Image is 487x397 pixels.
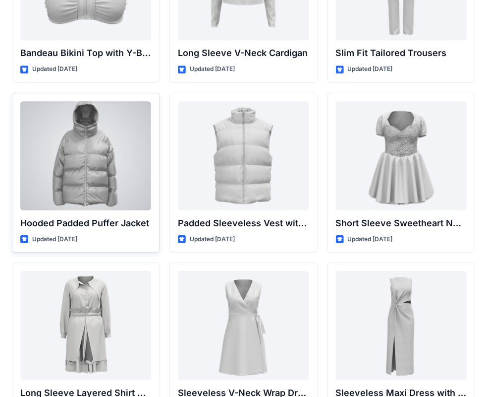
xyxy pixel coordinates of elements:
[20,101,151,210] a: Hooded Padded Puffer Jacket
[20,271,151,380] a: Long Sleeve Layered Shirt Dress with Drawstring Waist
[20,216,151,230] p: Hooded Padded Puffer Jacket
[336,271,467,380] a: Sleeveless Maxi Dress with Twist Detail and Slit
[178,271,309,380] a: Sleeveless V-Neck Wrap Dress
[348,234,393,245] p: Updated [DATE]
[336,216,467,230] p: Short Sleeve Sweetheart Neckline Mini Dress with Textured Bodice
[336,101,467,210] a: Short Sleeve Sweetheart Neckline Mini Dress with Textured Bodice
[178,216,309,230] p: Padded Sleeveless Vest with Stand Collar
[190,234,235,245] p: Updated [DATE]
[32,64,77,74] p: Updated [DATE]
[20,46,151,60] p: Bandeau Bikini Top with Y-Back Straps and Stitch Detail
[336,46,467,60] p: Slim Fit Tailored Trousers
[178,46,309,60] p: Long Sleeve V-Neck Cardigan
[178,101,309,210] a: Padded Sleeveless Vest with Stand Collar
[348,64,393,74] p: Updated [DATE]
[190,64,235,74] p: Updated [DATE]
[32,234,77,245] p: Updated [DATE]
